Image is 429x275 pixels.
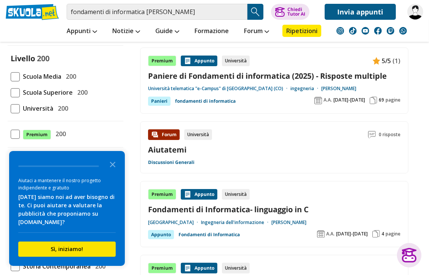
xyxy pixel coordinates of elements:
a: Fondamenti di Informatica- linguaggio in C [148,204,400,215]
span: 200 [37,53,49,64]
span: 200 [92,261,105,271]
label: Livello [11,53,35,64]
span: 200 [55,103,68,113]
input: Cerca appunti, riassunti o versioni [67,4,247,20]
span: 5/5 [382,56,391,66]
img: instagram [337,27,344,35]
a: Paniere di Fondamenti di informatica (2025) - Risposte multiple [148,71,400,81]
img: tiktok [349,27,357,35]
div: Università [222,56,250,66]
span: 69 [379,97,384,103]
span: pagine [386,97,400,103]
span: Storia Contemporanea [20,261,91,271]
div: Aiutaci a mantenere il nostro progetto indipendente e gratuito [18,177,116,191]
a: Discussioni Generali [148,159,195,165]
a: [GEOGRAPHIC_DATA] [148,219,201,226]
a: [PERSON_NAME] [271,219,306,226]
div: Appunto [148,230,174,239]
button: Search Button [247,4,263,20]
img: Cerca appunti, riassunti o versioni [250,6,261,17]
span: [DATE]-[DATE] [336,231,368,237]
div: Università [222,189,250,200]
div: Università [184,129,212,140]
img: Anno accademico [317,230,325,238]
img: Pagine [370,97,377,104]
div: Appunto [181,56,217,66]
div: Premium [148,189,176,200]
span: pagine [386,231,400,237]
span: Università [20,103,53,113]
img: Appunti contenuto [184,264,191,272]
a: Notizie [110,25,142,38]
img: Appunti contenuto [184,57,191,65]
span: 200 [74,87,88,97]
span: Scuola Superiore [20,87,73,97]
a: Ingegneria dell'informazione [201,219,271,226]
a: Formazione [193,25,231,38]
span: Premium [23,130,51,140]
button: Sì, iniziamo! [18,242,116,257]
div: Premium [148,263,176,273]
img: facebook [374,27,382,35]
img: Appunti contenuto [373,57,380,65]
img: Pagine [372,230,380,238]
a: Appunti [65,25,99,38]
img: WhatsApp [399,27,407,35]
img: twitch [387,27,394,35]
span: A.A. [324,97,332,103]
a: Invia appunti [325,4,396,20]
div: [DATE] siamo noi ad aver bisogno di te. Ci puoi aiutare a valutare la pubblicità che proponiamo s... [18,193,116,226]
img: Anno accademico [314,97,322,104]
a: Ripetizioni [282,25,321,37]
a: Guide [153,25,181,38]
div: Survey [9,151,125,266]
img: youtube [362,27,369,35]
img: sule04 [407,4,423,20]
a: ingegneria [290,86,321,92]
div: Premium [148,56,176,66]
button: Close the survey [105,156,120,172]
button: ChiediTutor AI [271,4,309,20]
a: Fondamenti di Informatica [179,230,240,239]
span: 200 [53,129,66,139]
span: (1) [392,56,400,66]
a: Forum [242,25,271,38]
span: [DATE]-[DATE] [333,97,365,103]
img: Appunti contenuto [184,191,191,198]
a: fondamenti di informatica [175,97,236,106]
div: Appunto [181,263,217,273]
img: Commenti lettura [368,131,376,138]
span: 0 risposte [379,129,400,140]
a: Università telematica "e-Campus" di [GEOGRAPHIC_DATA] (CO) [148,86,290,92]
a: [PERSON_NAME] [321,86,356,92]
img: Forum contenuto [151,131,159,138]
div: Chiedi Tutor AI [287,7,305,16]
span: Scuola Media [20,72,61,81]
div: Forum [148,129,180,140]
a: Aiutatemi [148,145,187,155]
div: Università [222,263,250,273]
div: Appunto [181,189,217,200]
span: 200 [63,72,76,81]
span: 4 [381,231,384,237]
div: Panieri [148,97,171,106]
span: A.A. [326,231,335,237]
